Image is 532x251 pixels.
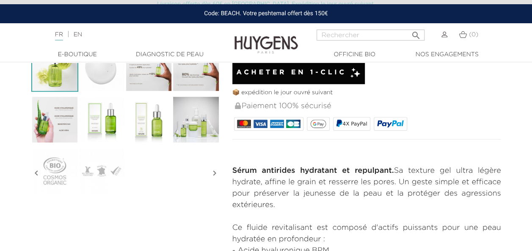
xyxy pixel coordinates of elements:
p: 📦 expédition le jour ouvré suivant [232,88,501,97]
div: | [51,30,215,40]
button:  [408,27,424,38]
img: Huygens [234,22,298,55]
a: EN [74,32,82,38]
img: Paiement 100% sécurisé [235,102,241,109]
img: MASTERCARD [237,120,251,128]
i:  [31,152,41,194]
a: Nos engagements [405,50,489,59]
img: Le Concentré Hyaluronique [78,96,125,143]
i:  [411,28,421,38]
i:  [209,152,220,194]
p: Ce fluide revitalisant est composé d'actifs puissants pour une peau hydratée en profondeur : [232,222,501,245]
p: Sa texture gel ultra légère hydrate, affine le grain et resserre les pores. Un geste simple et ef... [232,165,501,211]
strong: Sérum antirides hydratant et repulpant. [232,167,394,175]
img: google_pay [310,120,326,128]
img: VISA [254,120,267,128]
span: 4X PayPal [342,121,367,127]
span: (0) [469,32,478,38]
div: Paiement 100% sécurisé [234,97,501,115]
a: Officine Bio [312,50,397,59]
img: CB_NATIONALE [286,120,300,128]
input: Rechercher [317,30,424,41]
img: Le Concentré Hyaluronique [31,45,78,92]
a: FR [55,32,63,41]
a: Diagnostic de peau [127,50,212,59]
img: AMEX [270,120,284,128]
a: E-Boutique [35,50,120,59]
